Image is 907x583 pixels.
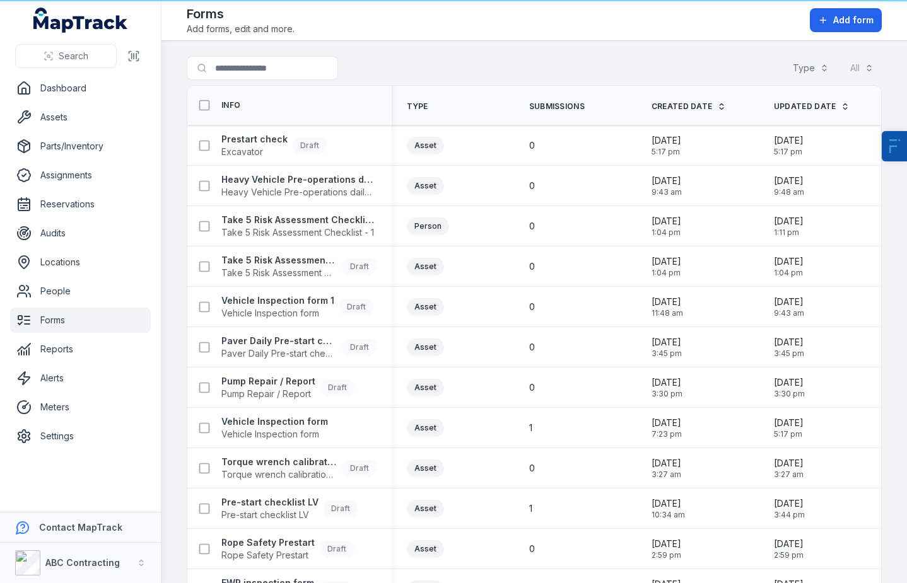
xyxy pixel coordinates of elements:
span: Search [59,50,88,62]
span: Add form [833,14,874,26]
span: Vehicle Inspection form [221,307,334,320]
a: Prestart checkExcavatorDraft [221,133,327,158]
span: Submissions [529,101,585,112]
time: 08/10/2025, 3:45:22 pm [774,336,804,359]
span: 3:30 pm [652,389,682,399]
a: Vehicle Inspection form 1Vehicle Inspection formDraft [221,294,373,320]
span: 1:04 pm [652,228,681,238]
span: 0 [529,139,535,152]
span: [DATE] [774,215,804,228]
a: Settings [10,424,151,449]
time: 09/10/2025, 11:48:40 am [652,296,683,318]
span: 9:48 am [774,187,804,197]
time: 15/10/2025, 5:17:47 pm [652,134,681,157]
span: [DATE] [652,336,682,349]
time: 08/10/2025, 3:30:43 pm [652,376,682,399]
time: 15/10/2025, 9:43:31 am [774,296,804,318]
button: Add form [810,8,882,32]
span: [DATE] [774,296,804,308]
a: Heavy Vehicle Pre-operations daily checklistHeavy Vehicle Pre-operations daily checklist [221,173,377,199]
span: 0 [529,180,535,192]
span: [DATE] [774,376,805,389]
span: Created Date [652,101,713,112]
div: Draft [342,338,377,356]
span: 1:11 pm [774,228,804,238]
time: 15/10/2025, 9:43:56 am [652,175,682,197]
h2: Forms [187,5,295,23]
a: People [10,279,151,304]
div: Draft [324,500,358,517]
a: Locations [10,250,151,275]
span: 0 [529,341,535,354]
a: Created Date [652,101,727,112]
time: 15/10/2025, 9:48:15 am [774,175,804,197]
a: Parts/Inventory [10,134,151,159]
span: Take 5 Risk Assessment Checklist [221,267,337,279]
time: 14/10/2025, 1:04:36 pm [652,255,681,278]
a: Reports [10,337,151,362]
time: 08/10/2025, 3:45:22 pm [652,336,682,359]
span: 0 [529,260,535,273]
span: 0 [529,301,535,313]
span: 3:30 pm [774,389,805,399]
span: 11:48 am [652,308,683,318]
span: 0 [529,220,535,233]
div: Draft [342,258,377,275]
span: [DATE] [774,175,804,187]
span: 2:59 pm [774,550,804,560]
a: Alerts [10,366,151,391]
div: Asset [407,298,444,316]
span: Rope Safety Prestart [221,549,315,562]
strong: Pre-start checklist LV [221,496,319,509]
strong: Pump Repair / Report [221,375,315,388]
span: 5:17 pm [774,429,804,439]
span: [DATE] [652,175,682,187]
span: [DATE] [652,417,682,429]
span: [DATE] [774,336,804,349]
time: 06/10/2025, 7:23:18 pm [652,417,682,439]
span: Pre-start checklist LV [221,509,319,521]
a: Pump Repair / ReportPump Repair / ReportDraft [221,375,354,400]
a: MapTrack [33,8,128,33]
a: Reservations [10,192,151,217]
a: Paver Daily Pre-start checklistPaver Daily Pre-start checklistDraft [221,335,377,360]
div: Asset [407,177,444,195]
span: [DATE] [652,538,681,550]
span: Updated Date [774,101,836,112]
div: Person [407,217,449,235]
strong: Take 5 Risk Assessment Checklist example [221,254,337,267]
span: Vehicle Inspection form [221,428,328,441]
span: Info [221,100,240,110]
span: [DATE] [774,538,804,550]
div: Draft [342,459,377,477]
span: 9:43 am [774,308,804,318]
a: Rope Safety PrestartRope Safety PrestartDraft [221,536,354,562]
strong: Vehicle Inspection form [221,415,328,428]
time: 15/10/2025, 5:17:47 pm [774,134,804,157]
time: 14/10/2025, 1:04:54 pm [652,215,681,238]
span: Heavy Vehicle Pre-operations daily checklist [221,186,377,199]
span: 0 [529,543,535,555]
strong: Heavy Vehicle Pre-operations daily checklist [221,173,377,186]
span: 3:27 am [652,470,681,480]
span: 1:04 pm [652,268,681,278]
div: Asset [407,419,444,437]
strong: ABC Contracting [45,557,120,568]
div: Asset [407,459,444,477]
time: 14/10/2025, 1:11:06 pm [774,215,804,238]
a: Meters [10,395,151,420]
span: Pump Repair / Report [221,388,315,400]
a: Vehicle Inspection formVehicle Inspection form [221,415,328,441]
button: All [842,56,882,80]
time: 02/10/2025, 2:59:55 pm [652,538,681,560]
span: 1 [529,502,532,515]
strong: Take 5 Risk Assessment Checklist - 1 [221,214,377,226]
strong: Vehicle Inspection form 1 [221,294,334,307]
span: [DATE] [774,255,804,268]
span: [DATE] [652,296,683,308]
time: 07/10/2025, 5:17:46 pm [774,417,804,439]
span: 0 [529,381,535,394]
button: Type [785,56,837,80]
a: Updated Date [774,101,850,112]
span: 3:44 pm [774,510,805,520]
